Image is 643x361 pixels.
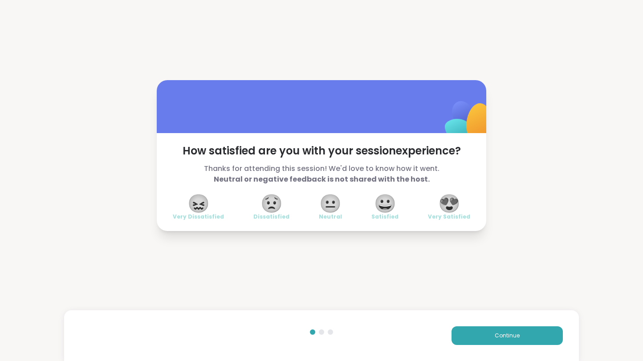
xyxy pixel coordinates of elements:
[173,163,470,185] span: Thanks for attending this session! We'd love to know how it went.
[371,213,399,220] span: Satisfied
[319,195,342,211] span: 😐
[428,213,470,220] span: Very Satisfied
[495,332,520,340] span: Continue
[253,213,289,220] span: Dissatisfied
[424,78,513,166] img: ShareWell Logomark
[319,213,342,220] span: Neutral
[452,326,563,345] button: Continue
[374,195,396,211] span: 😀
[187,195,210,211] span: 😖
[260,195,283,211] span: 😟
[438,195,460,211] span: 😍
[214,174,430,184] b: Neutral or negative feedback is not shared with the host.
[173,213,224,220] span: Very Dissatisfied
[173,144,470,158] span: How satisfied are you with your session experience?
